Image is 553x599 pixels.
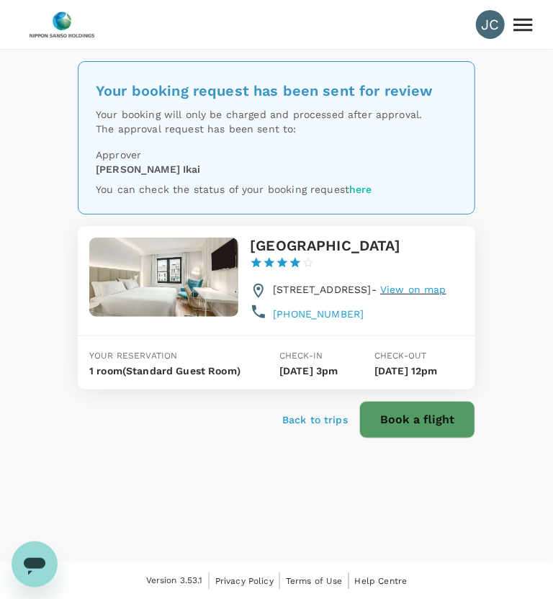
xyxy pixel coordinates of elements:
p: Approver [96,148,457,162]
p: [PERSON_NAME] Ikai [96,162,201,176]
iframe: Button to launch messaging window [12,541,58,587]
h3: [GEOGRAPHIC_DATA] [250,238,401,254]
a: View on map [380,284,446,295]
div: Your booking request has been sent for review [96,79,457,102]
p: You can check the status of your booking request [96,182,457,197]
span: Help Centre [355,576,408,586]
span: Check-out [374,351,426,361]
a: here [349,184,372,195]
button: Book a flight [359,401,475,438]
span: Your reservation [89,351,177,361]
span: Version 3.53.1 [146,574,203,588]
p: [DATE] 12pm [374,364,464,378]
a: Back to trips [282,413,348,427]
span: [STREET_ADDRESS] - [273,284,446,295]
p: The approval request has been sent to: [96,122,457,136]
span: Privacy Policy [215,576,274,586]
span: Check-in [279,351,323,361]
img: Nh Grand Place Arenberg - Standard New Style [89,238,238,317]
a: Privacy Policy [215,573,274,589]
p: [DATE] 3pm [279,364,369,378]
a: [PHONE_NUMBER] [273,308,364,320]
img: Nippon Sanso Holdings Singapore Pte Ltd [29,9,95,40]
a: Terms of Use [286,573,343,589]
span: Terms of Use [286,576,343,586]
p: 1 room (Standard Guest Room) [89,364,274,378]
a: Help Centre [355,573,408,589]
a: Book a flight [359,413,475,425]
div: JC [476,10,505,39]
p: Your booking will only be charged and processed after approval. [96,107,457,122]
